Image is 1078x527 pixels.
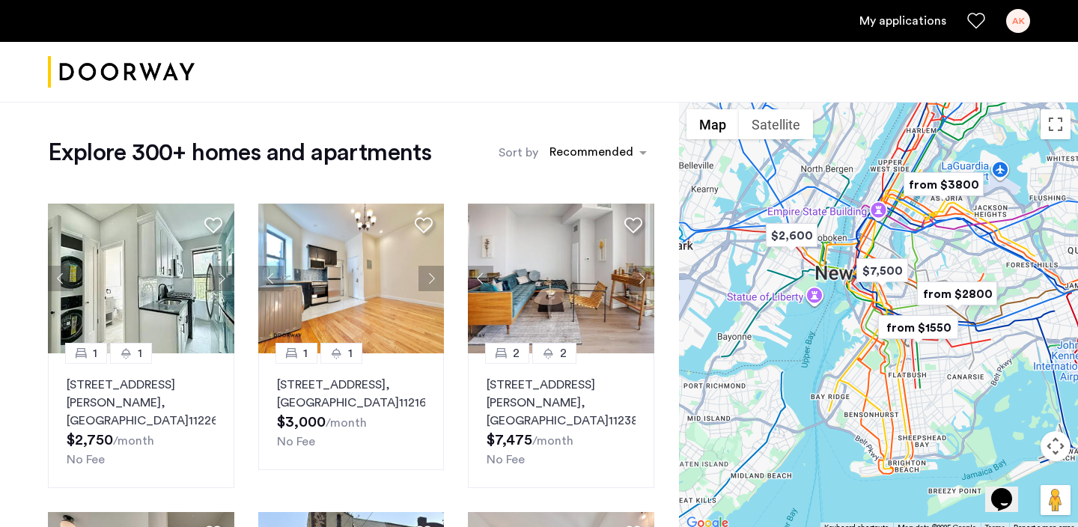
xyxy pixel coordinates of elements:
[48,266,73,291] button: Previous apartment
[911,277,1003,311] div: from $2800
[898,168,990,201] div: from $3800
[418,266,444,291] button: Next apartment
[468,266,493,291] button: Previous apartment
[48,44,195,100] img: logo
[547,143,633,165] div: Recommended
[629,266,654,291] button: Next apartment
[872,311,964,344] div: from $1550
[67,376,216,430] p: [STREET_ADDRESS][PERSON_NAME] 11226
[542,139,654,166] ng-select: sort-apartment
[48,138,431,168] h1: Explore 300+ homes and apartments
[487,376,636,430] p: [STREET_ADDRESS][PERSON_NAME] 11238
[93,344,97,362] span: 1
[48,353,234,488] a: 11[STREET_ADDRESS][PERSON_NAME], [GEOGRAPHIC_DATA]11226No Fee
[1006,9,1030,33] div: AK
[348,344,353,362] span: 1
[850,254,914,287] div: $7,500
[499,144,538,162] label: Sort by
[1041,485,1071,515] button: Drag Pegman onto the map to open Street View
[277,376,426,412] p: [STREET_ADDRESS] 11216
[258,266,284,291] button: Previous apartment
[113,435,154,447] sub: /month
[560,344,567,362] span: 2
[985,467,1033,512] iframe: chat widget
[532,435,573,447] sub: /month
[303,344,308,362] span: 1
[258,204,445,353] img: 2012_638680378881248573.jpeg
[67,454,105,466] span: No Fee
[209,266,234,291] button: Next apartment
[48,44,195,100] a: Cazamio logo
[739,109,813,139] button: Show satellite imagery
[138,344,142,362] span: 1
[258,353,445,470] a: 11[STREET_ADDRESS], [GEOGRAPHIC_DATA]11216No Fee
[67,433,113,448] span: $2,750
[967,12,985,30] a: Favorites
[487,433,532,448] span: $7,475
[686,109,739,139] button: Show street map
[760,219,823,252] div: $2,600
[468,353,654,488] a: 22[STREET_ADDRESS][PERSON_NAME], [GEOGRAPHIC_DATA]11238No Fee
[326,417,367,429] sub: /month
[277,436,315,448] span: No Fee
[859,12,946,30] a: My application
[1041,431,1071,461] button: Map camera controls
[468,204,654,353] img: 2016_638666715889673601.jpeg
[48,204,234,353] img: 2014_638590860018821391.jpeg
[513,344,520,362] span: 2
[1041,109,1071,139] button: Toggle fullscreen view
[487,454,525,466] span: No Fee
[277,415,326,430] span: $3,000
